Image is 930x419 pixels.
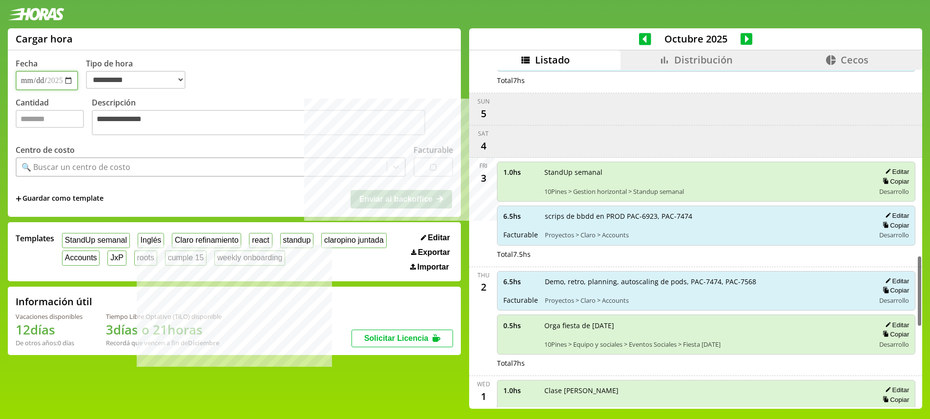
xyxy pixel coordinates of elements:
[545,230,868,239] span: Proyectos > Claro > Accounts
[16,321,83,338] h1: 12 días
[879,340,909,349] span: Desarrollo
[214,251,285,266] button: weekly onboarding
[413,145,453,155] label: Facturable
[865,405,909,414] span: Tareas internas
[879,187,909,196] span: Desarrollo
[172,233,241,248] button: Claro refinamiento
[882,386,909,394] button: Editar
[16,58,38,69] label: Fecha
[351,330,453,347] button: Solicitar Licencia
[545,277,868,286] span: Demo, retro, planning, autoscaling de pods, PAC-7474, PAC-7568
[674,53,733,66] span: Distribución
[86,58,193,90] label: Tipo de hora
[16,193,103,204] span: +Guardar como template
[879,296,909,305] span: Desarrollo
[106,312,222,321] div: Tiempo Libre Optativo (TiLO) disponible
[475,279,491,295] div: 2
[841,53,868,66] span: Cecos
[188,338,219,347] b: Diciembre
[535,53,570,66] span: Listado
[138,233,164,248] button: Inglés
[544,321,868,330] span: Orga fiesta de [DATE]
[475,388,491,404] div: 1
[469,70,922,407] div: scrollable content
[428,233,450,242] span: Editar
[882,277,909,285] button: Editar
[106,338,222,347] div: Recordá que vencen a fin de
[503,211,538,221] span: 6.5 hs
[503,295,538,305] span: Facturable
[106,321,222,338] h1: 3 días o 21 horas
[497,358,915,368] div: Total 7 hs
[107,251,126,266] button: JxP
[165,251,207,266] button: cumple 15
[477,380,490,388] div: Wed
[321,233,386,248] button: claropino juntada
[418,248,450,257] span: Exportar
[503,230,538,239] span: Facturable
[475,138,491,153] div: 4
[880,177,909,186] button: Copiar
[16,193,21,204] span: +
[879,230,909,239] span: Desarrollo
[92,110,425,135] textarea: Descripción
[16,32,73,45] h1: Cargar hora
[880,396,909,404] button: Copiar
[417,263,449,272] span: Importar
[16,110,84,128] input: Cantidad
[364,334,429,342] span: Solicitar Licencia
[16,338,83,347] div: De otros años: 0 días
[86,71,186,89] select: Tipo de hora
[503,321,537,330] span: 0.5 hs
[475,105,491,121] div: 5
[62,233,130,248] button: StandUp semanal
[880,330,909,338] button: Copiar
[280,233,314,248] button: standup
[62,251,100,266] button: Accounts
[882,211,909,220] button: Editar
[880,286,909,294] button: Copiar
[544,386,858,395] span: Clase [PERSON_NAME]
[475,170,491,186] div: 3
[503,277,538,286] span: 6.5 hs
[544,405,858,414] span: 10Pines > Desarrollo profesional > Clases de Idiomas > Clases de inglés
[92,97,453,138] label: Descripción
[16,233,54,244] span: Templates
[882,168,909,176] button: Editar
[497,76,915,85] div: Total 7 hs
[545,211,868,221] span: scrips de bbdd en PROD PAC-6923, PAC-7474
[16,97,92,138] label: Cantidad
[8,8,64,21] img: logotipo
[478,129,489,138] div: Sat
[408,248,453,257] button: Exportar
[880,221,909,230] button: Copiar
[544,340,868,349] span: 10Pines > Equipo y sociales > Eventos Sociales > Fiesta [DATE]
[497,250,915,259] div: Total 7.5 hs
[477,97,490,105] div: Sun
[16,145,75,155] label: Centro de costo
[134,251,157,266] button: roots
[249,233,272,248] button: react
[16,295,92,308] h2: Información útil
[651,32,741,45] span: Octubre 2025
[418,233,453,243] button: Editar
[882,321,909,329] button: Editar
[544,168,868,177] span: StandUp semanal
[479,162,487,170] div: Fri
[477,271,490,279] div: Thu
[503,386,537,395] span: 1.0 hs
[21,162,130,172] div: 🔍 Buscar un centro de costo
[503,168,537,177] span: 1.0 hs
[16,312,83,321] div: Vacaciones disponibles
[544,187,868,196] span: 10Pines > Gestion horizontal > Standup semanal
[545,296,868,305] span: Proyectos > Claro > Accounts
